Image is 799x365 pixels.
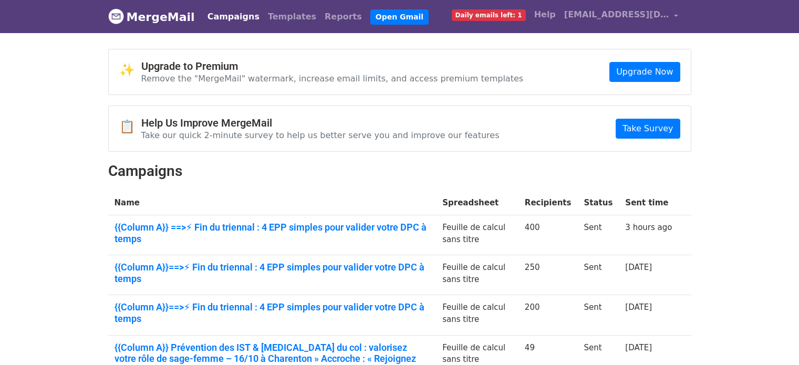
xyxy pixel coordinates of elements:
h4: Upgrade to Premium [141,60,524,72]
a: {{Column A}} ==>⚡ Fin du triennal : 4 EPP simples pour valider votre DPC à temps [115,222,430,244]
span: [EMAIL_ADDRESS][DOMAIN_NAME] [564,8,669,21]
a: Open Gmail [370,9,429,25]
a: 3 hours ago [625,223,672,232]
td: 250 [518,255,578,295]
th: Recipients [518,191,578,215]
td: Sent [577,295,619,335]
h2: Campaigns [108,162,691,180]
a: [DATE] [625,303,652,312]
a: Help [530,4,560,25]
a: {{Column A}}==>⚡ Fin du triennal : 4 EPP simples pour valider votre DPC à temps [115,262,430,284]
a: {{Column A}}==>⚡ Fin du triennal : 4 EPP simples pour valider votre DPC à temps [115,301,430,324]
p: Take our quick 2-minute survey to help us better serve you and improve our features [141,130,500,141]
td: Feuille de calcul sans titre [436,215,518,255]
th: Name [108,191,437,215]
span: 📋 [119,119,141,134]
td: 400 [518,215,578,255]
a: Templates [264,6,320,27]
span: ✨ [119,62,141,78]
a: [EMAIL_ADDRESS][DOMAIN_NAME] [560,4,683,29]
a: MergeMail [108,6,195,28]
td: Sent [577,215,619,255]
th: Sent time [619,191,678,215]
a: Take Survey [616,119,680,139]
a: [DATE] [625,343,652,352]
span: Daily emails left: 1 [452,9,526,21]
p: Remove the "MergeMail" watermark, increase email limits, and access premium templates [141,73,524,84]
a: Campaigns [203,6,264,27]
h4: Help Us Improve MergeMail [141,117,500,129]
th: Status [577,191,619,215]
td: 200 [518,295,578,335]
td: Feuille de calcul sans titre [436,295,518,335]
th: Spreadsheet [436,191,518,215]
a: [DATE] [625,263,652,272]
img: MergeMail logo [108,8,124,24]
td: Feuille de calcul sans titre [436,255,518,295]
a: Upgrade Now [609,62,680,82]
a: Reports [320,6,366,27]
td: Sent [577,255,619,295]
a: Daily emails left: 1 [448,4,530,25]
